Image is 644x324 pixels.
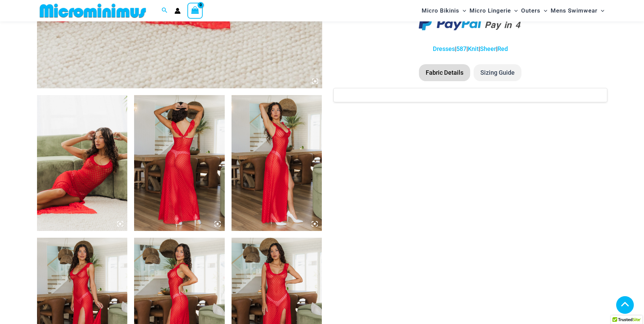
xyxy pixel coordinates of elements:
a: View Shopping Cart, empty [187,3,203,18]
span: Menu Toggle [511,2,518,19]
span: Mens Swimwear [551,2,597,19]
span: Micro Lingerie [470,2,511,19]
span: Micro Bikinis [422,2,459,19]
span: Outers [521,2,540,19]
span: Menu Toggle [459,2,466,19]
img: Sometimes Red 587 Dress [37,95,128,231]
a: Search icon link [162,6,168,15]
img: MM SHOP LOGO FLAT [37,3,149,18]
a: Account icon link [174,8,181,14]
a: Red [497,45,508,52]
nav: Site Navigation [419,1,607,20]
span: Menu Toggle [540,2,547,19]
img: Sometimes Red 587 Dress [232,95,322,231]
a: Dresses [433,45,455,52]
a: Sheer [480,45,496,52]
a: OutersMenu ToggleMenu Toggle [519,2,549,19]
a: 587 [456,45,466,52]
span: Menu Toggle [597,2,604,19]
p: | | | | [333,44,607,54]
a: Knit [468,45,479,52]
li: Sizing Guide [474,64,521,81]
a: Mens SwimwearMenu ToggleMenu Toggle [549,2,606,19]
a: Micro BikinisMenu ToggleMenu Toggle [420,2,468,19]
a: Micro LingerieMenu ToggleMenu Toggle [468,2,519,19]
li: Fabric Details [419,64,470,81]
img: Sometimes Red 587 Dress [134,95,225,231]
